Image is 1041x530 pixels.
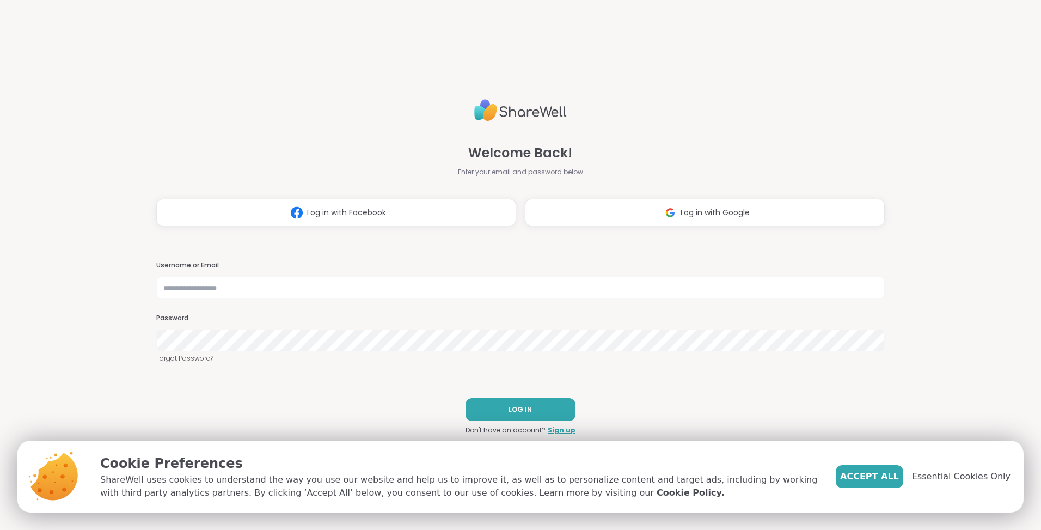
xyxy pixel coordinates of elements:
[681,207,750,218] span: Log in with Google
[156,261,885,270] h3: Username or Email
[286,203,307,223] img: ShareWell Logomark
[156,199,516,226] button: Log in with Facebook
[100,473,818,499] p: ShareWell uses cookies to understand the way you use our website and help us to improve it, as we...
[912,470,1011,483] span: Essential Cookies Only
[548,425,575,435] a: Sign up
[458,167,583,177] span: Enter your email and password below
[307,207,386,218] span: Log in with Facebook
[660,203,681,223] img: ShareWell Logomark
[509,405,532,415] span: LOG IN
[466,425,546,435] span: Don't have an account?
[840,470,899,483] span: Accept All
[156,314,885,323] h3: Password
[525,199,885,226] button: Log in with Google
[657,486,724,499] a: Cookie Policy.
[156,354,885,363] a: Forgot Password?
[466,398,575,421] button: LOG IN
[468,143,572,163] span: Welcome Back!
[836,465,903,488] button: Accept All
[474,95,567,126] img: ShareWell Logo
[100,454,818,473] p: Cookie Preferences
